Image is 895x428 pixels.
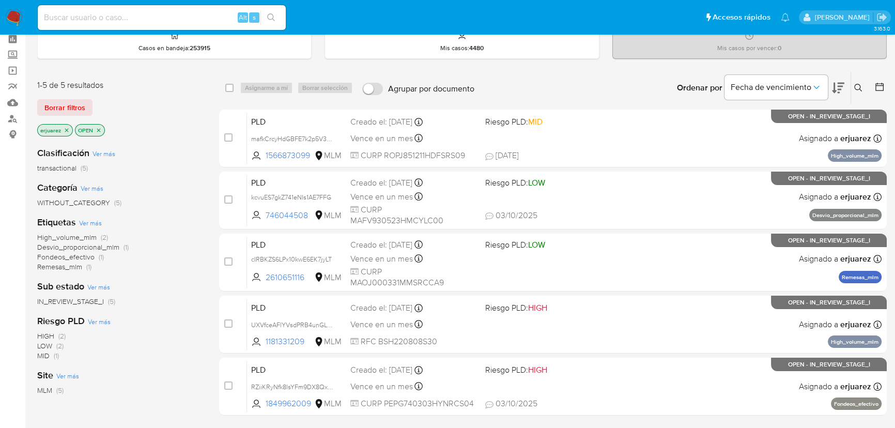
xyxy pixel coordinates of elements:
a: Salir [876,12,887,23]
input: Buscar usuario o caso... [38,11,286,24]
span: 3.163.0 [873,24,890,33]
a: Notificaciones [781,13,790,22]
p: erika.juarez@mercadolibre.com.mx [814,12,873,22]
span: Accesos rápidos [713,12,770,23]
span: s [253,12,256,22]
button: search-icon [260,10,282,25]
span: Alt [239,12,247,22]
